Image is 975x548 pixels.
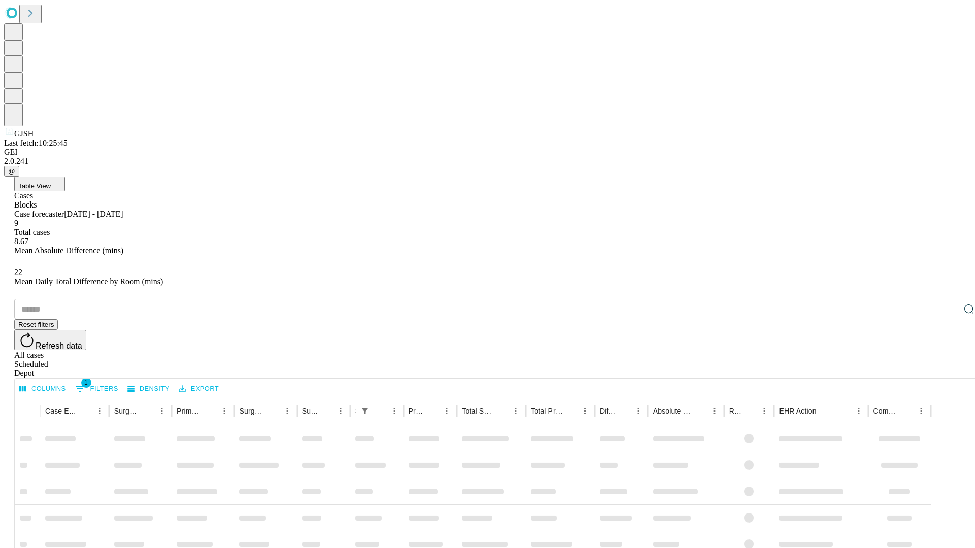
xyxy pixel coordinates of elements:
div: Primary Service [177,407,202,415]
button: Menu [92,404,107,418]
div: Total Scheduled Duration [462,407,494,415]
span: GJSH [14,129,34,138]
button: Sort [203,404,217,418]
button: Menu [440,404,454,418]
div: Predicted In Room Duration [409,407,425,415]
button: Sort [266,404,280,418]
span: Total cases [14,228,50,236]
div: 2.0.241 [4,157,971,166]
div: Surgery Date [302,407,318,415]
button: Sort [426,404,440,418]
button: Sort [617,404,631,418]
button: Sort [564,404,578,418]
button: Menu [578,404,592,418]
div: Surgery Name [239,407,265,415]
div: Total Predicted Duration [531,407,563,415]
span: 1 [81,378,91,388]
span: 9 [14,219,18,227]
div: Scheduled In Room Duration [355,407,356,415]
button: Reset filters [14,319,58,330]
button: Refresh data [14,330,86,350]
span: Refresh data [36,341,82,350]
button: Menu [280,404,295,418]
button: Sort [693,404,707,418]
button: Sort [818,404,832,418]
button: Sort [141,404,155,418]
div: EHR Action [779,407,816,415]
span: 8.67 [14,237,28,246]
button: Export [176,381,221,397]
span: 22 [14,268,22,277]
button: @ [4,166,19,177]
span: Case forecaster [14,210,64,218]
div: 1 active filter [357,404,372,418]
button: Sort [900,404,914,418]
button: Menu [757,404,771,418]
button: Table View [14,177,65,191]
button: Show filters [73,381,121,397]
button: Menu [387,404,401,418]
div: Difference [600,407,616,415]
div: Resolved in EHR [729,407,742,415]
button: Sort [743,404,757,418]
button: Menu [707,404,722,418]
span: Table View [18,182,51,190]
button: Menu [217,404,232,418]
div: Case Epic Id [45,407,77,415]
button: Menu [852,404,866,418]
span: @ [8,167,15,175]
button: Sort [319,404,334,418]
span: Last fetch: 10:25:45 [4,139,68,147]
div: Absolute Difference [653,407,692,415]
div: Surgeon Name [114,407,140,415]
span: Reset filters [18,321,54,328]
button: Menu [914,404,928,418]
button: Density [125,381,172,397]
span: [DATE] - [DATE] [64,210,123,218]
button: Menu [155,404,169,418]
div: Comments [873,407,899,415]
button: Sort [78,404,92,418]
button: Menu [631,404,645,418]
button: Show filters [357,404,372,418]
button: Sort [373,404,387,418]
button: Sort [495,404,509,418]
span: Mean Absolute Difference (mins) [14,246,123,255]
span: Mean Daily Total Difference by Room (mins) [14,277,163,286]
button: Menu [334,404,348,418]
button: Menu [509,404,523,418]
div: GEI [4,148,971,157]
button: Select columns [17,381,69,397]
